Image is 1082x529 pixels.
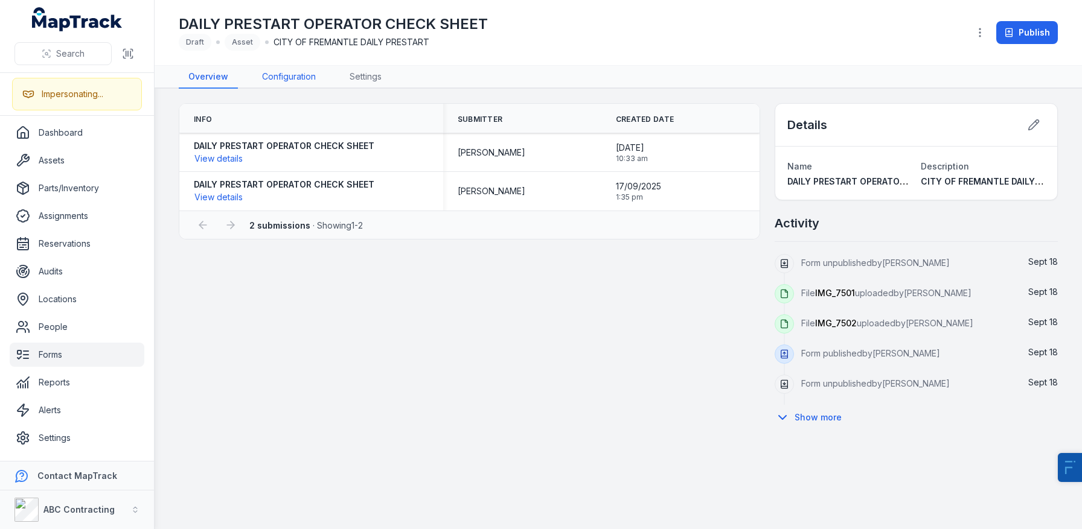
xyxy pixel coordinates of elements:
[1028,317,1058,327] time: 18/09/2025, 10:33:10 am
[10,121,144,145] a: Dashboard
[252,66,325,89] a: Configuration
[10,370,144,394] a: Reports
[10,343,144,367] a: Forms
[194,140,374,152] strong: DAILY PRESTART OPERATOR CHECK SHEET
[921,161,969,171] span: Description
[1028,256,1058,267] time: 18/09/2025, 10:51:37 am
[10,398,144,422] a: Alerts
[14,42,112,65] button: Search
[1028,377,1058,387] time: 18/09/2025, 10:31:12 am
[616,142,648,163] time: 18/09/2025, 10:33:10 am
[616,180,661,192] span: 17/09/2025
[1028,347,1058,357] time: 18/09/2025, 10:31:59 am
[458,185,525,197] span: [PERSON_NAME]
[10,259,144,284] a: Audits
[801,318,973,328] span: File uploaded by [PERSON_NAME]
[194,152,243,165] button: View details
[249,220,363,230] span: · Showing 1 - 2
[1028,347,1058,357] span: Sept 18
[43,504,115,515] strong: ABC Contracting
[1028,287,1058,297] span: Sept 18
[787,161,812,171] span: Name
[1028,256,1058,267] span: Sept 18
[801,258,950,268] span: Form unpublished by [PERSON_NAME]
[921,176,1081,186] span: CITY OF FREMANTLE DAILY PRESTART
[775,215,819,232] h2: Activity
[10,176,144,200] a: Parts/Inventory
[458,147,525,159] span: [PERSON_NAME]
[616,142,648,154] span: [DATE]
[42,88,103,100] div: Impersonating...
[616,115,674,124] span: Created Date
[801,348,940,358] span: Form published by [PERSON_NAME]
[1028,377,1058,387] span: Sept 18
[10,315,144,339] a: People
[340,66,391,89] a: Settings
[996,21,1058,44] button: Publish
[10,204,144,228] a: Assignments
[10,287,144,311] a: Locations
[32,7,123,31] a: MapTrack
[37,470,117,481] strong: Contact MapTrack
[10,232,144,256] a: Reservations
[249,220,310,230] strong: 2 submissions
[1028,287,1058,297] time: 18/09/2025, 10:33:10 am
[274,36,429,48] span: CITY OF FREMANTLE DAILY PRESTART
[458,115,503,124] span: Submitter
[775,405,850,430] button: Show more
[179,14,488,34] h1: DAILY PRESTART OPERATOR CHECK SHEET
[194,191,243,204] button: View details
[179,66,238,89] a: Overview
[10,426,144,450] a: Settings
[194,179,374,191] strong: DAILY PRESTART OPERATOR CHECK SHEET
[815,288,855,298] span: IMG_7501
[616,154,648,163] span: 10:33 am
[616,192,661,202] span: 1:35 pm
[225,34,260,51] div: Asset
[616,180,661,202] time: 17/09/2025, 1:35:54 pm
[787,176,968,186] span: DAILY PRESTART OPERATOR CHECK SHEET
[815,318,857,328] span: IMG_7502
[56,48,85,60] span: Search
[1028,317,1058,327] span: Sept 18
[801,288,972,298] span: File uploaded by [PERSON_NAME]
[787,116,827,133] h2: Details
[10,148,144,173] a: Assets
[179,34,211,51] div: Draft
[194,115,212,124] span: Info
[801,378,950,388] span: Form unpublished by [PERSON_NAME]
